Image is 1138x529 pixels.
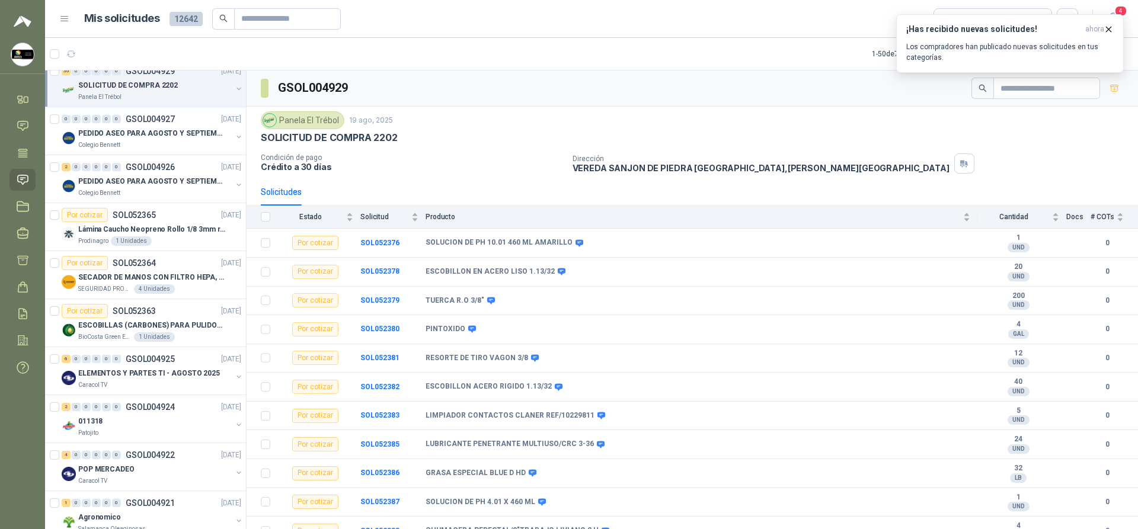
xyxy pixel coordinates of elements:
[977,291,1059,301] b: 200
[62,467,76,481] img: Company Logo
[360,325,399,333] b: SOL052380
[78,236,108,246] p: Prodinagro
[78,224,226,235] p: Lámina Caucho Neopreno Rollo 1/8 3mm rollo x 10M
[113,307,156,315] p: SOL052363
[360,206,426,229] th: Solicitud
[221,354,241,365] p: [DATE]
[221,210,241,221] p: [DATE]
[45,251,246,299] a: Por cotizarSOL052364[DATE] Company LogoSECADOR DE MANOS CON FILTRO HEPA, SECADO RAPIDOSEGURIDAD P...
[72,499,81,507] div: 0
[113,259,156,267] p: SOL052364
[979,84,987,92] span: search
[1008,444,1030,454] div: UND
[62,131,76,145] img: Company Logo
[112,499,121,507] div: 0
[92,355,101,363] div: 0
[1091,496,1124,508] b: 0
[72,67,81,75] div: 0
[360,411,399,419] a: SOL052383
[261,111,344,129] div: Panela El Trébol
[261,185,302,198] div: Solicitudes
[360,354,399,362] a: SOL052381
[78,284,132,294] p: SEGURIDAD PROVISER LTDA
[360,267,399,275] b: SOL052378
[906,24,1081,34] h3: ¡Has recibido nuevas solicitudes!
[62,67,71,75] div: 36
[62,227,76,241] img: Company Logo
[78,416,103,427] p: 011318
[349,115,393,126] p: 19 ago, 2025
[1091,266,1124,277] b: 0
[360,239,399,247] a: SOL052376
[977,349,1059,358] b: 12
[221,306,241,317] p: [DATE]
[292,437,338,451] div: Por cotizar
[1091,381,1124,393] b: 0
[360,296,399,304] b: SOL052379
[872,44,949,63] div: 1 - 50 de 7495
[62,275,76,289] img: Company Logo
[1114,5,1127,17] span: 4
[126,115,175,123] p: GSOL004927
[126,355,175,363] p: GSOL004925
[78,176,226,187] p: PEDIDO ASEO PARA AGOSTO Y SEPTIEMBRE
[426,498,535,507] b: SOLUCION DE PH 4.01 X 460 ML
[78,332,132,342] p: BioCosta Green Energy S.A.S
[72,355,81,363] div: 0
[360,498,399,506] b: SOL052387
[11,43,34,66] img: Company Logo
[221,450,241,461] p: [DATE]
[102,355,111,363] div: 0
[219,14,228,23] span: search
[126,163,175,171] p: GSOL004926
[426,296,484,306] b: TUERCA R.O 3/8"
[62,419,76,433] img: Company Logo
[221,402,241,413] p: [DATE]
[906,41,1114,63] p: Los compradores han publicado nuevas solicitudes en tus categorías.
[62,515,76,529] img: Company Logo
[292,265,338,279] div: Por cotizar
[102,403,111,411] div: 0
[1010,473,1027,483] div: LB
[78,428,98,438] p: Patojito
[78,272,226,283] p: SECADOR DE MANOS CON FILTRO HEPA, SECADO RAPIDO
[941,12,966,25] div: Todas
[72,403,81,411] div: 0
[62,371,76,385] img: Company Logo
[360,440,399,448] a: SOL052385
[62,208,108,222] div: Por cotizar
[78,368,220,379] p: ELEMENTOS Y PARTES TI - AGOSTO 2025
[1008,329,1029,339] div: GAL
[1091,323,1124,335] b: 0
[92,163,101,171] div: 0
[1091,410,1124,421] b: 0
[1008,387,1030,396] div: UND
[92,67,101,75] div: 0
[426,382,552,392] b: ESCOBILLON ACERO RIGIDO 1.13/32
[45,203,246,251] a: Por cotizarSOL052365[DATE] Company LogoLámina Caucho Neopreno Rollo 1/8 3mm rollo x 10MProdinagro...
[134,284,175,294] div: 4 Unidades
[1091,467,1124,479] b: 0
[426,213,961,221] span: Producto
[102,163,111,171] div: 0
[221,258,241,269] p: [DATE]
[126,451,175,459] p: GSOL004922
[1008,358,1030,367] div: UND
[78,476,107,486] p: Caracol TV
[360,469,399,477] a: SOL052386
[45,299,246,347] a: Por cotizarSOL052363[DATE] Company LogoESCOBILLAS (CARBONES) PARA PULIDORA DEWALTBioCosta Green E...
[62,83,76,97] img: Company Logo
[102,115,111,123] div: 0
[62,160,244,198] a: 2 0 0 0 0 0 GSOL004926[DATE] Company LogoPEDIDO ASEO PARA AGOSTO Y SEPTIEMBREColegio Bennett
[62,115,71,123] div: 0
[78,188,120,198] p: Colegio Bennett
[1008,502,1030,511] div: UND
[292,380,338,394] div: Por cotizar
[62,64,244,102] a: 36 0 0 0 0 0 GSOL004929[DATE] Company LogoSOLICITUD DE COMPRA 2202Panela El Trébol
[78,128,226,139] p: PEDIDO ASEO PARA AGOSTO Y SEPTIEMBRE 2
[977,406,1059,416] b: 5
[62,112,244,150] a: 0 0 0 0 0 0 GSOL004927[DATE] Company LogoPEDIDO ASEO PARA AGOSTO Y SEPTIEMBRE 2Colegio Bennett
[82,499,91,507] div: 0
